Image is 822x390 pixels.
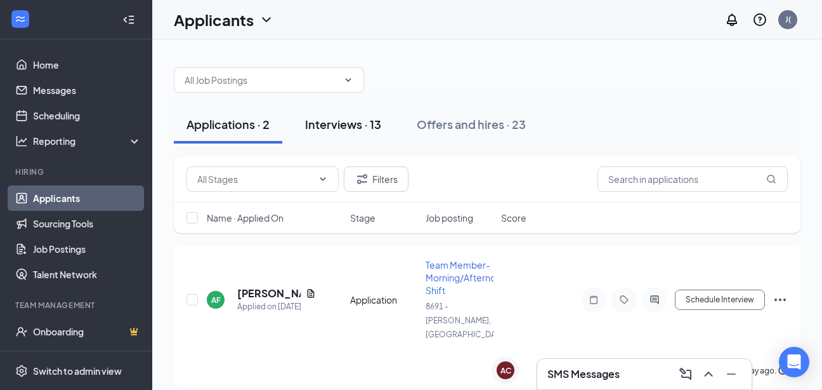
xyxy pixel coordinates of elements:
a: OnboardingCrown [33,319,141,344]
div: Team Management [15,300,139,311]
svg: Minimize [724,366,739,382]
div: Offers and hires · 23 [417,116,526,132]
button: Schedule Interview [675,290,765,310]
div: AF [211,295,221,306]
a: Messages [33,77,141,103]
svg: WorkstreamLogo [14,13,27,25]
svg: Document [306,288,316,299]
span: Team Member- Morning/Afternoon Shift [426,259,507,296]
input: Search in applications [597,166,788,192]
svg: Note [586,295,601,305]
input: All Job Postings [185,73,338,87]
svg: ChevronDown [259,12,274,27]
button: ChevronUp [698,364,719,384]
svg: Ellipses [773,292,788,307]
div: Application [350,293,418,306]
input: All Stages [197,172,313,186]
svg: Settings [15,365,28,377]
a: Applicants [33,185,141,211]
div: Switch to admin view [33,365,122,377]
svg: Filter [355,171,370,187]
span: Score [501,212,526,224]
svg: Analysis [15,135,28,147]
div: AC [500,365,511,376]
svg: ChevronDown [343,75,353,85]
svg: ChevronDown [318,174,328,184]
h3: SMS Messages [547,367,620,381]
div: Applications · 2 [186,116,270,132]
a: Sourcing Tools [33,211,141,236]
svg: Info [778,365,788,375]
a: Scheduling [33,103,141,128]
svg: ActiveChat [647,295,662,305]
a: Talent Network [33,262,141,287]
svg: MagnifyingGlass [766,174,776,184]
svg: QuestionInfo [752,12,767,27]
div: Open Intercom Messenger [779,347,809,377]
svg: Collapse [122,13,135,26]
button: Filter Filters [344,166,408,192]
span: 8691 - [PERSON_NAME], [GEOGRAPHIC_DATA] [426,302,506,339]
div: Interviews · 13 [305,116,381,132]
span: Job posting [426,212,473,224]
div: J( [785,14,791,25]
a: Job Postings [33,236,141,262]
span: Name · Applied On [207,212,284,224]
a: TeamCrown [33,344,141,370]
svg: Notifications [724,12,740,27]
h5: [PERSON_NAME] [237,286,301,300]
div: Applied on [DATE] [237,300,316,313]
button: ComposeMessage [675,364,696,384]
span: Stage [350,212,375,224]
a: Home [33,52,141,77]
svg: ComposeMessage [678,366,693,382]
svg: Tag [616,295,632,305]
h1: Applicants [174,9,254,30]
svg: ChevronUp [701,366,716,382]
div: Reporting [33,135,142,147]
button: Minimize [721,364,741,384]
div: Hiring [15,166,139,177]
